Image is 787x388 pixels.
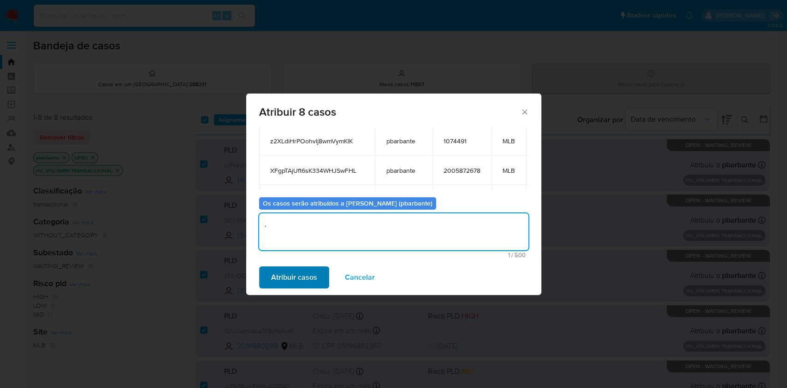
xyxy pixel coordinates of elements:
[263,199,432,208] b: Os casos serão atribuídos a [PERSON_NAME] (pbarbante)
[270,166,364,175] span: XFgpTAjUft6sK334WHJSwFHL
[386,137,421,145] span: pbarbante
[262,252,526,258] span: Máximo de 500 caracteres
[345,267,375,288] span: Cancelar
[386,166,421,175] span: pbarbante
[333,266,387,288] button: Cancelar
[503,166,515,175] span: MLB
[259,213,528,250] textarea: .
[503,137,515,145] span: MLB
[444,137,480,145] span: 1074491
[271,267,317,288] span: Atribuir casos
[270,137,364,145] span: z2XLdiHrPOohvlj8wmVymKlK
[520,107,528,116] button: Fechar a janela
[259,106,521,118] span: Atribuir 8 casos
[444,166,480,175] span: 2005872678
[259,266,329,288] button: Atribuir casos
[246,94,541,295] div: assign-modal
